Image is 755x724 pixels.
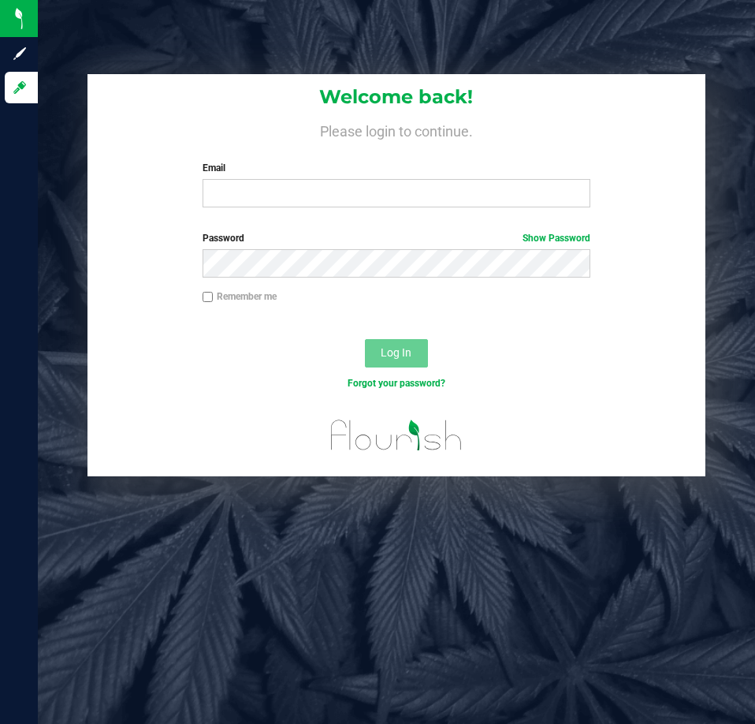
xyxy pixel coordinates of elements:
inline-svg: Sign up [12,46,28,62]
label: Remember me [203,289,277,304]
h4: Please login to continue. [87,120,705,139]
label: Email [203,161,590,175]
a: Show Password [523,233,590,244]
inline-svg: Log in [12,80,28,95]
input: Remember me [203,292,214,303]
button: Log In [365,339,428,368]
a: Forgot your password? [348,378,445,389]
h1: Welcome back! [87,87,705,107]
span: Password [203,233,244,244]
span: Log In [381,346,411,359]
img: flourish_logo.svg [319,407,474,464]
